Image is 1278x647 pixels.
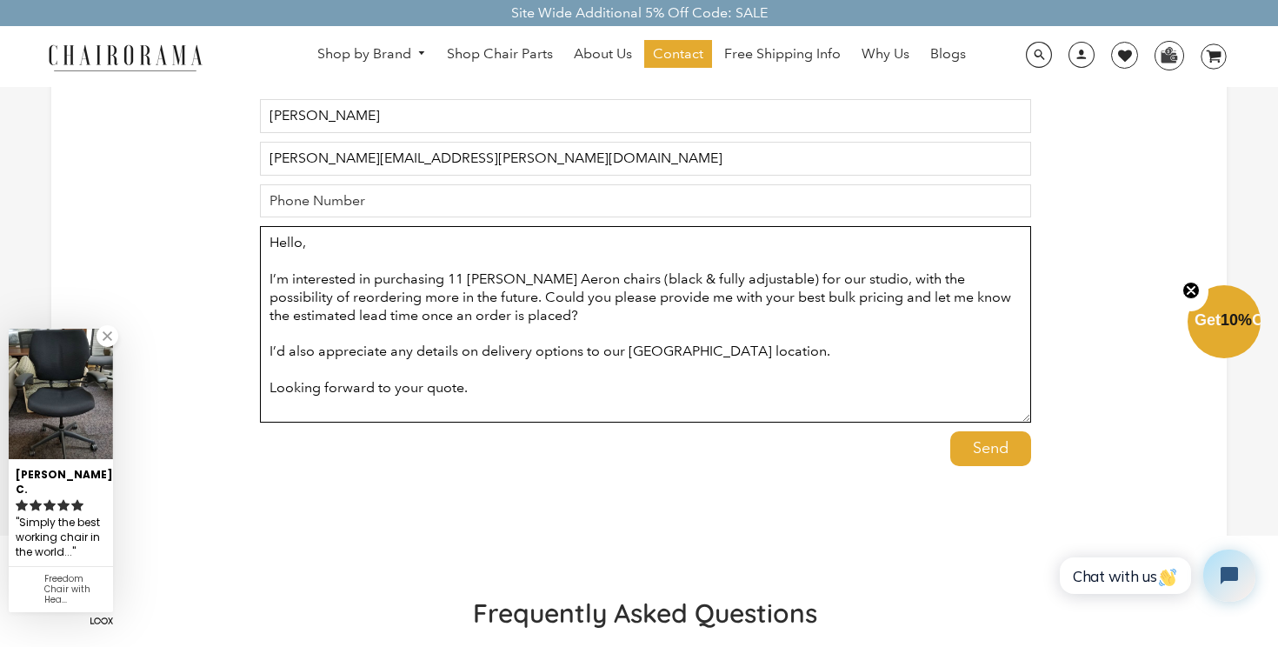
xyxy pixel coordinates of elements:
[260,99,1031,133] input: Name
[1174,271,1208,311] button: Close teaser
[716,40,849,68] a: Free Shipping Info
[1041,535,1270,617] iframe: Tidio Chat
[653,45,703,63] span: Contact
[1155,42,1182,68] img: WhatsApp_Image_2024-07-12_at_16.23.01.webp
[447,45,553,63] span: Shop Chair Parts
[853,40,918,68] a: Why Us
[950,431,1031,466] input: Send
[44,574,106,605] div: Freedom Chair with Headrest | Brown Leather & Crome | - (Renewed)
[226,597,1065,630] h2: Frequently Asked Questions
[71,499,83,511] svg: rating icon full
[260,184,1031,218] input: Phone Number
[43,499,56,511] svg: rating icon full
[862,45,909,63] span: Why Us
[565,40,641,68] a: About Us
[286,40,997,72] nav: DesktopNavigation
[16,461,106,497] div: [PERSON_NAME]. C.
[260,142,1031,176] input: Email
[1195,311,1275,329] span: Get Off
[574,45,632,63] span: About Us
[30,499,42,511] svg: rating icon full
[1188,287,1261,360] div: Get10%OffClose teaser
[1221,311,1252,329] span: 10%
[16,499,28,511] svg: rating icon full
[309,41,436,68] a: Shop by Brand
[438,40,562,68] a: Shop Chair Parts
[724,45,841,63] span: Free Shipping Info
[644,40,712,68] a: Contact
[57,499,70,511] svg: rating icon full
[16,514,106,562] div: Simply the best working chair in the world.Â...
[930,45,966,63] span: Blogs
[922,40,975,68] a: Blogs
[38,42,212,72] img: chairorama
[9,329,113,459] img: Katie. C. review of Freedom Chair with Headrest | Brown Leather & Crome | - (Renewed)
